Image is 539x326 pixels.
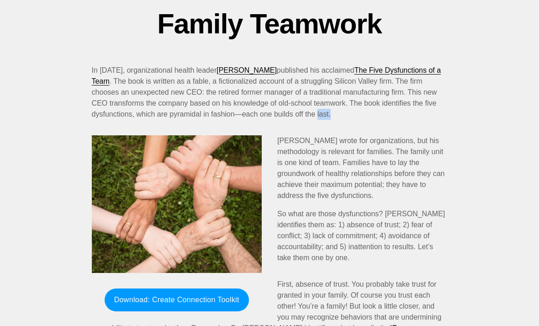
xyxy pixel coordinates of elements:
[217,67,277,75] a: [PERSON_NAME]
[92,6,448,43] h1: Family Teamwork
[92,67,441,86] a: The Five Dysfunctions of a Team
[92,209,448,264] p: So what are those dysfunctions? [PERSON_NAME] identifies them as: 1) absence of trust; 2) fear of...
[92,65,448,120] p: In [DATE], organizational health leader published his acclaimed . The book is written as a fable,...
[92,136,448,202] p: [PERSON_NAME] wrote for organizations, but his methodology is relevant for families. The family u...
[105,289,249,312] a: Download: Create Connection Toolkit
